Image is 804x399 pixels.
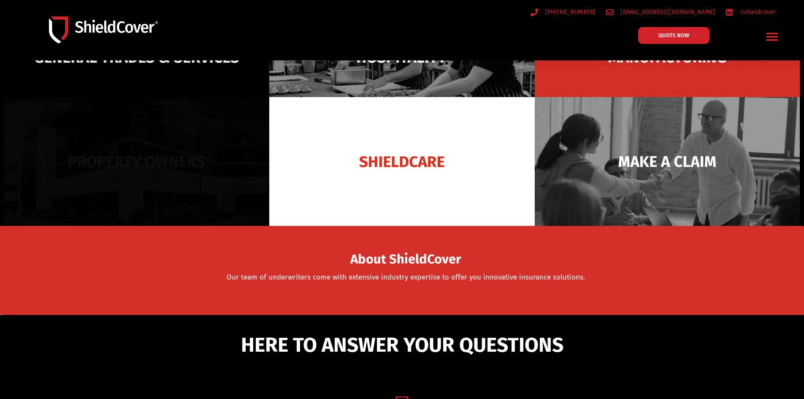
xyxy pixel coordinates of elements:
[350,257,461,265] a: About ShieldCover
[738,7,776,17] span: /shieldcover
[543,7,596,17] span: [PHONE_NUMBER]
[227,273,585,282] a: Our team of underwriters come with extensive industry expertise to offer you innovative insurance...
[725,7,776,17] a: /shieldcover
[121,335,684,355] h5: HERE TO ANSWER YOUR QUESTIONS
[350,254,461,265] span: About ShieldCover
[618,7,715,17] span: [EMAIL_ADDRESS][DOMAIN_NAME]
[658,33,689,38] span: QUOTE NOW
[763,27,782,46] div: Menu Toggle
[606,7,715,17] a: [EMAIL_ADDRESS][DOMAIN_NAME]
[638,27,709,44] a: QUOTE NOW
[49,16,158,43] img: Shield-Cover-Underwriting-Australia-logo-full
[531,7,596,17] a: [PHONE_NUMBER]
